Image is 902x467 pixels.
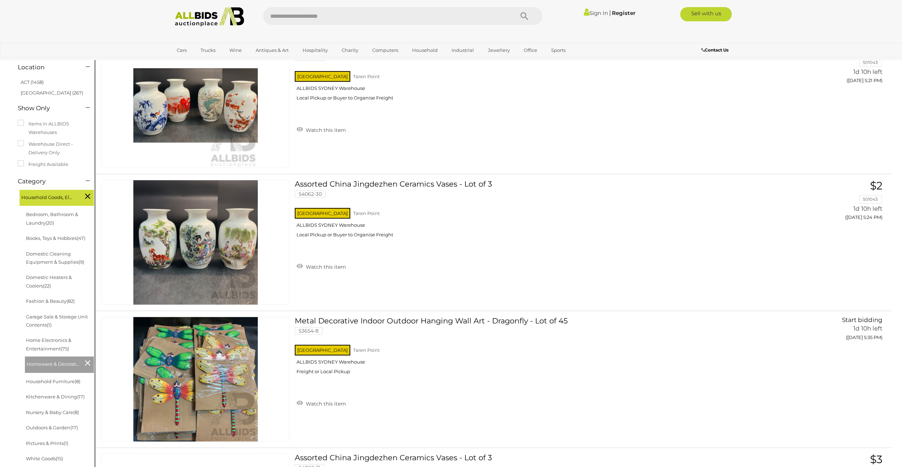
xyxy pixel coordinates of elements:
[26,440,68,446] a: Pictures & Prints(1)
[75,379,80,384] span: (8)
[66,298,75,304] span: (82)
[77,235,85,241] span: (47)
[300,317,753,380] a: Metal Decorative Indoor Outdoor Hanging Wall Art - Dragonfly - Lot of 45 53654-8 [GEOGRAPHIC_DATA...
[18,178,75,185] h4: Category
[300,43,753,106] a: Assorted China Jingdezhen Ceramics Vases - Lot of 4 54062-32 [GEOGRAPHIC_DATA] Taren Point ALLBID...
[680,7,732,21] a: Sell with us
[18,120,89,136] label: Items in ALLBIDS Warehouses
[295,124,348,135] a: Watch this item
[47,322,52,328] span: (1)
[483,44,514,56] a: Jewellery
[18,105,75,112] h4: Show Only
[507,7,542,25] button: Search
[304,401,346,407] span: Watch this item
[26,211,78,225] a: Bedroom, Bathroom & Laundry(20)
[56,456,63,461] span: (15)
[298,44,332,56] a: Hospitality
[295,261,348,272] a: Watch this item
[43,283,51,289] span: (22)
[609,9,611,17] span: |
[171,7,248,27] img: Allbids.com.au
[21,79,44,85] a: ACT (1458)
[842,316,882,323] span: Start bidding
[612,10,635,16] a: Register
[701,47,728,53] b: Contact Us
[251,44,293,56] a: Antiques & Art
[368,44,403,56] a: Computers
[26,298,75,304] a: Fashion & Beauty(82)
[73,409,79,415] span: (8)
[21,90,83,96] a: [GEOGRAPHIC_DATA] (267)
[133,180,258,305] img: 54062-30a.jpeg
[26,425,78,430] a: Outdoors & Garden(17)
[46,220,54,226] span: (20)
[300,180,753,243] a: Assorted China Jingdezhen Ceramics Vases - Lot of 3 54062-30 [GEOGRAPHIC_DATA] Taren Point ALLBID...
[26,456,63,461] a: White Goods(15)
[304,127,346,133] span: Watch this item
[870,453,882,466] span: $3
[77,394,85,399] span: (17)
[172,56,232,68] a: [GEOGRAPHIC_DATA]
[18,140,89,157] label: Warehouse Direct - Delivery Only
[546,44,570,56] a: Sports
[64,440,68,446] span: (1)
[447,44,479,56] a: Industrial
[26,394,85,399] a: Kitchenware & Dining(17)
[764,317,884,344] a: Start bidding 1d 10h left ([DATE] 5:35 PM)
[172,44,191,56] a: Cars
[407,44,442,56] a: Household
[764,43,884,87] a: $7 501043 1d 10h left ([DATE] 5:21 PM)
[133,43,258,168] img: 54062-32a.jpeg
[133,317,258,441] img: 53654-8a.jpeg
[337,44,363,56] a: Charity
[764,180,884,224] a: $2 501043 1d 10h left ([DATE] 5:24 PM)
[70,425,78,430] span: (17)
[26,379,80,384] a: Household Furniture(8)
[18,64,75,71] h4: Location
[61,346,69,351] span: (75)
[304,264,346,270] span: Watch this item
[26,235,85,241] a: Books, Toys & Hobbies(47)
[701,46,730,54] a: Contact Us
[26,314,88,328] a: Garage Sale & Storage Unit Contents(1)
[27,358,80,368] span: Homeware & Decorations
[519,44,542,56] a: Office
[26,274,72,288] a: Domestic Heaters & Coolers(22)
[26,409,79,415] a: Nursery & Baby Care(8)
[196,44,220,56] a: Trucks
[584,10,608,16] a: Sign In
[79,259,84,265] span: (9)
[870,179,882,192] span: $2
[26,337,71,351] a: Home Electronics & Entertainment(75)
[18,160,68,168] label: Freight Available
[295,398,348,408] a: Watch this item
[225,44,246,56] a: Wine
[21,192,75,202] span: Household Goods, Electricals & Hobbies
[26,251,84,265] a: Domestic Cleaning Equipment & Supplies(9)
